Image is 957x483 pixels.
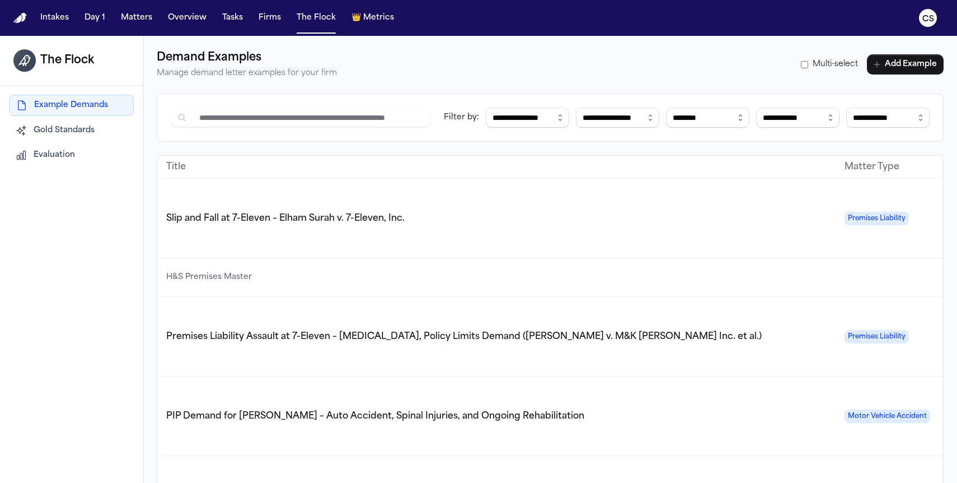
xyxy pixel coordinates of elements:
span: Premises Liability [845,212,909,225]
button: Matters [116,8,157,28]
button: Evaluation [9,145,134,165]
span: Example Demands [34,100,108,111]
span: Premises Liability Assault at 7-Eleven – [MEDICAL_DATA], Policy Limits Demand ([PERSON_NAME] v. M... [166,332,762,341]
h1: Demand Examples [157,49,337,67]
img: Finch Logo [13,13,27,24]
input: Multi-select [801,61,808,68]
button: Day 1 [80,8,110,28]
button: Intakes [36,8,73,28]
span: Slip and Fall at 7-Eleven – Elham Surah v. 7-Eleven, Inc. [166,214,405,223]
span: Multi-select [813,59,858,70]
p: Manage demand letter examples for your firm [157,67,337,80]
span: Premises Liability [845,330,909,343]
button: Overview [163,8,211,28]
th: Matter Type [836,156,939,179]
a: Home [13,13,27,24]
div: Filter by: [444,112,479,123]
button: crownMetrics [347,8,398,28]
button: Gold Standards [9,120,134,141]
span: PIP Demand for [PERSON_NAME] – Auto Accident, Spinal Injuries, and Ongoing Rehabilitation [166,412,584,421]
button: PIP Demand for [PERSON_NAME] – Auto Accident, Spinal Injuries, and Ongoing Rehabilitation [159,410,584,423]
h1: The Flock [40,52,94,69]
button: Tasks [218,8,247,28]
span: Motor Vehicle Accident [845,410,930,423]
p: H&S Premises Master [166,271,827,284]
button: The Flock [292,8,340,28]
span: Evaluation [34,150,75,161]
div: Title [166,160,827,174]
button: Premises Liability Assault at 7-Eleven – [MEDICAL_DATA], Policy Limits Demand ([PERSON_NAME] v. M... [159,330,762,343]
button: Slip and Fall at 7-Eleven – Elham Surah v. 7-Eleven, Inc. [159,212,405,225]
button: Example Demands [9,95,134,116]
button: Add Example [867,54,944,75]
span: Gold Standards [34,125,95,136]
button: Firms [254,8,285,28]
